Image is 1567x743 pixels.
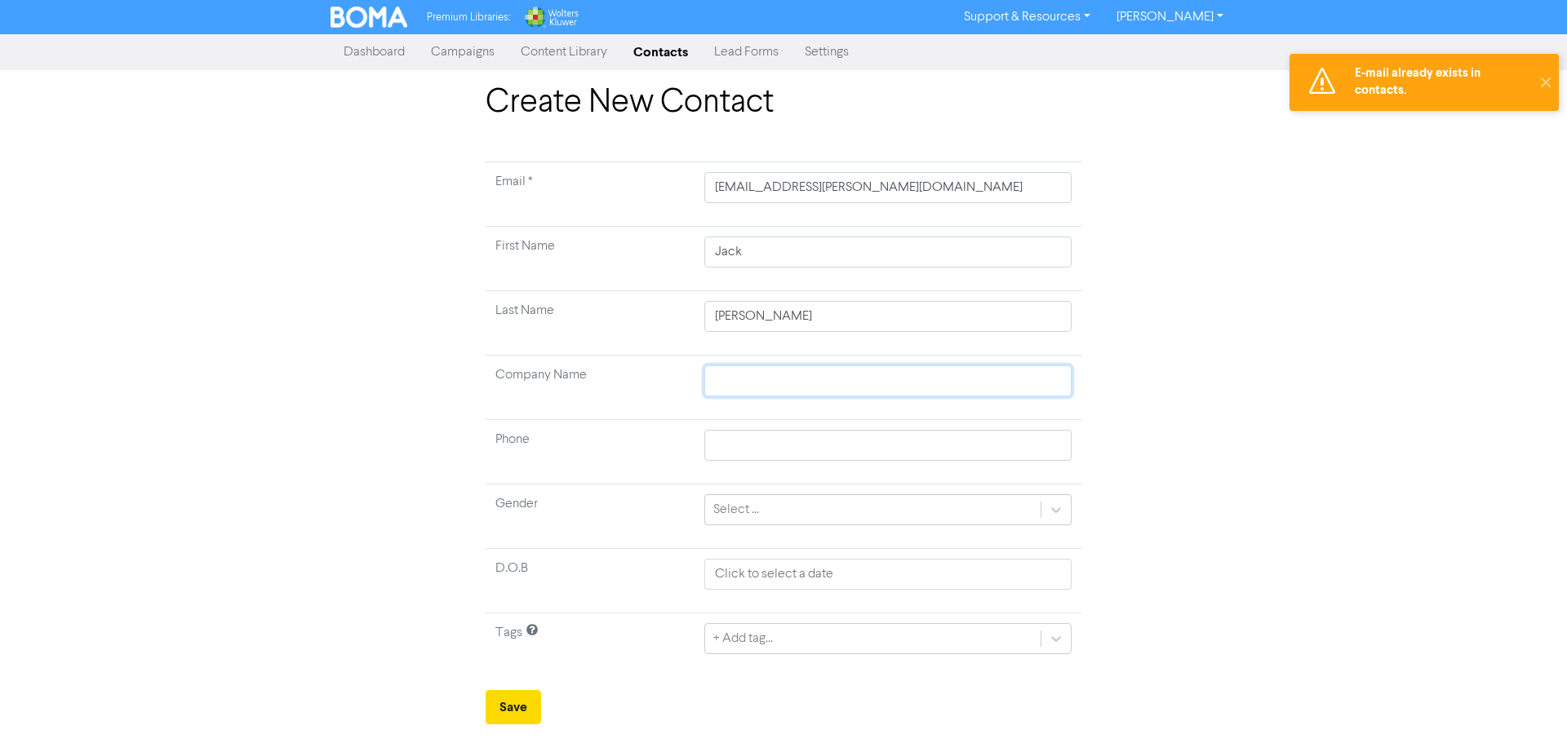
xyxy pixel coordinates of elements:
a: Lead Forms [701,36,792,69]
a: Support & Resources [951,4,1103,30]
td: D.O.B [486,549,695,613]
td: Phone [486,420,695,484]
img: Wolters Kluwer [523,7,579,28]
a: [PERSON_NAME] [1103,4,1236,30]
td: Required [486,162,695,227]
a: Campaigns [418,36,508,69]
td: Last Name [486,291,695,356]
img: BOMA Logo [331,7,407,28]
a: Dashboard [331,36,418,69]
a: Settings [792,36,862,69]
button: Save [486,690,541,724]
td: Gender [486,484,695,549]
a: Content Library [508,36,620,69]
div: + Add tag... [713,629,773,648]
span: Premium Libraries: [427,12,510,23]
td: First Name [486,227,695,291]
a: Contacts [620,36,701,69]
input: Click to select a date [704,559,1072,590]
div: Select ... [713,500,759,520]
div: E-mail already exists in contacts. [1355,64,1530,99]
td: Company Name [486,356,695,420]
td: Tags [486,613,695,678]
iframe: Chat Widget [1485,665,1567,743]
h1: Create New Contact [486,83,1081,122]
